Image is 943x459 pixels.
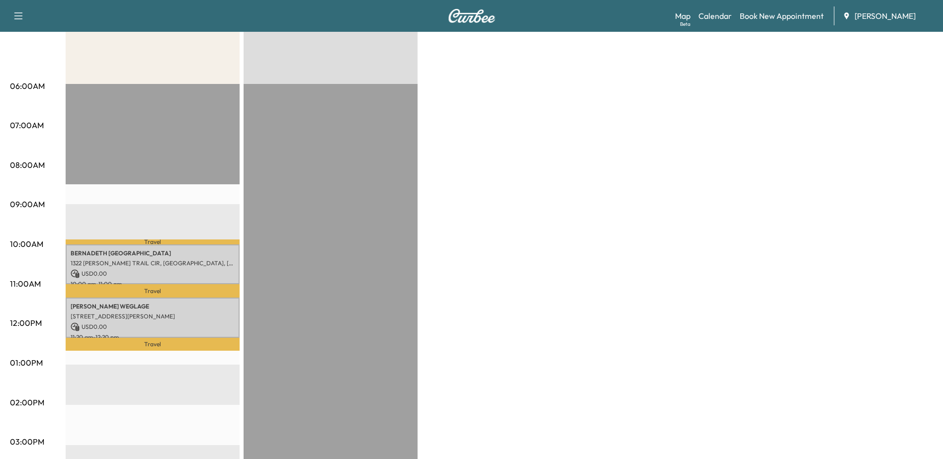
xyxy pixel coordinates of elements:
[71,259,235,267] p: 1322 [PERSON_NAME] TRAIL CIR, [GEOGRAPHIC_DATA], [GEOGRAPHIC_DATA], [GEOGRAPHIC_DATA]
[66,284,240,298] p: Travel
[10,396,44,408] p: 02:00PM
[675,10,690,22] a: MapBeta
[680,20,690,28] div: Beta
[71,249,235,257] p: BERNADETH [GEOGRAPHIC_DATA]
[10,80,45,92] p: 06:00AM
[448,9,496,23] img: Curbee Logo
[71,280,235,288] p: 10:00 am - 11:00 am
[855,10,916,22] span: [PERSON_NAME]
[71,269,235,278] p: USD 0.00
[66,338,240,351] p: Travel
[10,317,42,329] p: 12:00PM
[698,10,732,22] a: Calendar
[740,10,824,22] a: Book New Appointment
[10,159,45,171] p: 08:00AM
[10,238,43,250] p: 10:00AM
[10,278,41,290] p: 11:00AM
[66,239,240,244] p: Travel
[71,333,235,341] p: 11:20 am - 12:20 pm
[10,119,44,131] p: 07:00AM
[10,436,44,448] p: 03:00PM
[71,322,235,331] p: USD 0.00
[71,303,235,310] p: [PERSON_NAME] WEGLAGE
[10,198,45,210] p: 09:00AM
[10,357,43,369] p: 01:00PM
[71,312,235,320] p: [STREET_ADDRESS][PERSON_NAME]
